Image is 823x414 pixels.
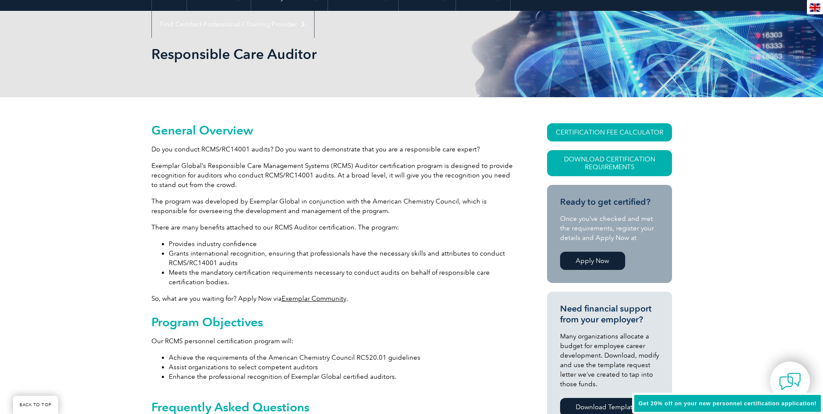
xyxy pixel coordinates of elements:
p: There are many benefits attached to our RCMS Auditor certification. The program: [151,223,516,232]
li: Enhance the professional recognition of Exemplar Global certified auditors. [169,372,516,381]
li: Grants international recognition, ensuring that professionals have the necessary skills and attri... [169,249,516,268]
li: Meets the mandatory certification requirements necessary to conduct audits on behalf of responsib... [169,268,516,287]
p: Our RCMS personnel certification program will: [151,336,516,346]
a: Download Certification Requirements [547,150,672,176]
h2: Program Objectives [151,315,516,329]
img: en [810,3,820,12]
h2: General Overview [151,123,516,137]
p: Once you’ve checked and met the requirements, register your details and Apply Now at [560,214,659,243]
a: CERTIFICATION FEE CALCULATOR [547,123,672,141]
h1: Responsible Care Auditor [151,46,485,62]
h2: Frequently Asked Questions [151,400,516,414]
p: Exemplar Global’s Responsible Care Management Systems (RCMS) Auditor certification program is des... [151,161,516,190]
span: Get 20% off on your new personnel certification application! [639,400,816,407]
a: Exemplar Community [282,295,346,302]
a: Apply Now [560,252,625,270]
li: Achieve the requirements of the American Chemistry Council RC520.01 guidelines [169,353,516,362]
img: contact-chat.png [779,371,801,392]
li: Provides industry confidence [169,239,516,249]
p: Do you conduct RCMS/RC14001 audits? Do you want to demonstrate that you are a responsible care ex... [151,145,516,154]
p: Many organizations allocate a budget for employee career development. Download, modify and use th... [560,332,659,389]
h3: Ready to get certified? [560,197,659,207]
p: So, what are you waiting for? Apply Now via . [151,294,516,303]
a: Find Certified Professional / Training Provider [152,11,314,38]
li: Assist organizations to select competent auditors [169,362,516,372]
p: The program was developed by Exemplar Global in conjunction with the American Chemistry Council, ... [151,197,516,216]
a: BACK TO TOP [13,396,58,414]
h3: Need financial support from your employer? [560,303,659,325]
